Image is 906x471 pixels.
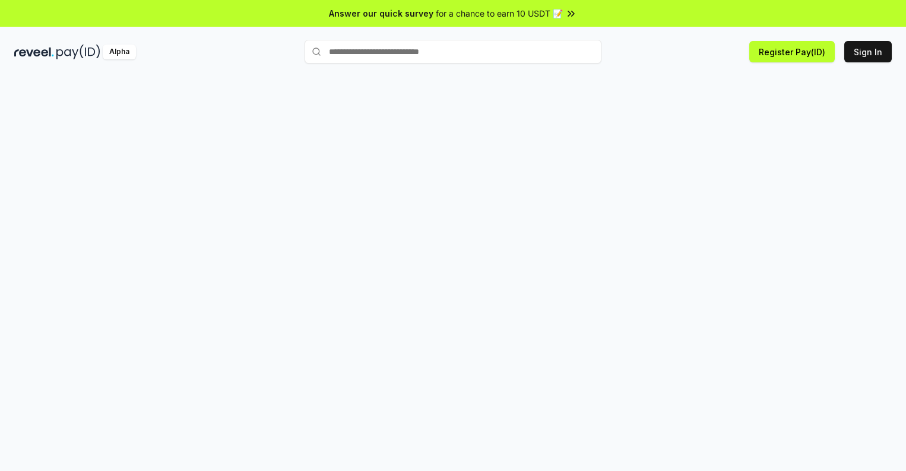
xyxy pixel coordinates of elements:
[56,45,100,59] img: pay_id
[749,41,835,62] button: Register Pay(ID)
[436,7,563,20] span: for a chance to earn 10 USDT 📝
[14,45,54,59] img: reveel_dark
[329,7,433,20] span: Answer our quick survey
[103,45,136,59] div: Alpha
[844,41,892,62] button: Sign In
